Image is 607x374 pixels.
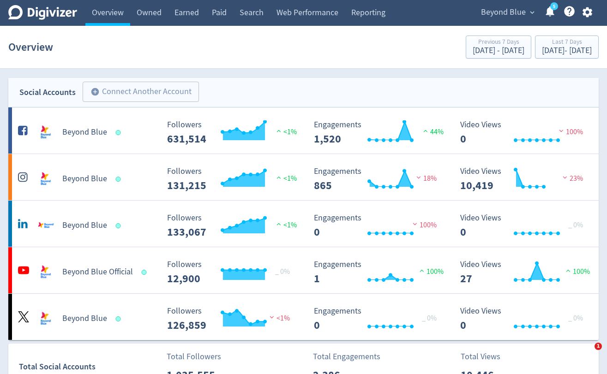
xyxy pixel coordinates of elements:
h5: Beyond Blue [62,173,107,184]
h5: Beyond Blue [62,220,107,231]
svg: Video Views 27 [456,260,594,285]
h5: Beyond Blue Official [62,267,133,278]
svg: Video Views 0 [456,214,594,238]
button: Previous 7 Days[DATE] - [DATE] [466,36,531,59]
span: Data last synced: 9 Sep 2025, 4:02am (AEST) [116,130,124,135]
img: negative-performance.svg [267,314,276,321]
svg: Followers --- [162,167,301,191]
span: 100% [417,267,444,276]
span: expand_more [528,8,536,17]
div: Social Accounts [19,86,76,99]
img: negative-performance.svg [414,174,423,181]
span: <1% [267,314,290,323]
span: 100% [557,127,583,137]
span: <1% [274,220,297,230]
span: <1% [274,127,297,137]
a: Beyond Blue undefinedBeyond Blue Followers --- Followers 133,067 <1% Engagements 0 Engagements 0 ... [8,201,599,247]
img: positive-performance.svg [274,174,283,181]
img: positive-performance.svg [274,220,283,227]
span: 100% [410,220,437,230]
span: _ 0% [422,314,437,323]
svg: Followers --- [162,214,301,238]
div: [DATE] - [DATE] [473,47,524,55]
svg: Engagements 1,520 [309,120,448,145]
iframe: Intercom live chat [576,343,598,365]
a: Connect Another Account [76,83,199,102]
span: add_circle [90,87,100,96]
img: negative-performance.svg [557,127,566,134]
div: [DATE] - [DATE] [542,47,592,55]
button: Beyond Blue [478,5,537,20]
img: Beyond Blue Official undefined [36,263,55,281]
svg: Video Views 10,419 [456,167,594,191]
img: Beyond Blue undefined [36,216,55,235]
svg: Engagements 0 [309,307,448,331]
span: Data last synced: 8 Sep 2025, 10:01pm (AEST) [116,177,124,182]
text: 5 [553,3,555,10]
svg: Engagements 865 [309,167,448,191]
span: _ 0% [568,314,583,323]
a: Beyond Blue undefinedBeyond Blue Followers --- Followers 631,514 <1% Engagements 1,520 Engagement... [8,107,599,154]
div: Last 7 Days [542,39,592,47]
img: Beyond Blue undefined [36,309,55,328]
span: 18% [414,174,437,183]
span: 1 [595,343,602,350]
img: negative-performance.svg [410,220,420,227]
div: Previous 7 Days [473,39,524,47]
p: Total Views [461,350,514,363]
img: positive-performance.svg [274,127,283,134]
img: Beyond Blue undefined [36,123,55,142]
img: Beyond Blue undefined [36,170,55,188]
span: <1% [274,174,297,183]
span: Data last synced: 9 Sep 2025, 7:02am (AEST) [116,316,124,321]
svg: Video Views 0 [456,120,594,145]
svg: Engagements 1 [309,260,448,285]
h1: Overview [8,32,53,62]
svg: Followers --- [162,120,301,145]
a: Beyond Blue undefinedBeyond Blue Followers --- Followers 131,215 <1% Engagements 865 Engagements ... [8,154,599,200]
span: 44% [421,127,444,137]
img: negative-performance.svg [560,174,570,181]
button: Connect Another Account [83,82,199,102]
span: Data last synced: 9 Sep 2025, 10:02am (AEST) [142,270,150,275]
span: 23% [560,174,583,183]
svg: Followers --- [162,260,301,285]
a: Beyond Blue undefinedBeyond Blue Followers --- Followers 126,859 <1% Engagements 0 Engagements 0 ... [8,294,599,340]
a: 5 [550,2,558,10]
img: positive-performance.svg [417,267,427,274]
p: Total Engagements [313,350,380,363]
img: positive-performance.svg [564,267,573,274]
span: _ 0% [568,220,583,230]
span: 100% [564,267,590,276]
a: Beyond Blue Official undefinedBeyond Blue Official Followers --- _ 0% Followers 12,900 Engagement... [8,247,599,293]
span: Beyond Blue [481,5,526,20]
svg: Video Views 0 [456,307,594,331]
span: Data last synced: 8 Sep 2025, 10:01pm (AEST) [116,223,124,228]
div: Total Social Accounts [19,360,160,374]
h5: Beyond Blue [62,313,107,324]
span: _ 0% [275,267,290,276]
svg: Engagements 0 [309,214,448,238]
img: positive-performance.svg [421,127,430,134]
h5: Beyond Blue [62,127,107,138]
button: Last 7 Days[DATE]- [DATE] [535,36,599,59]
p: Total Followers [167,350,221,363]
svg: Followers --- [162,307,301,331]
